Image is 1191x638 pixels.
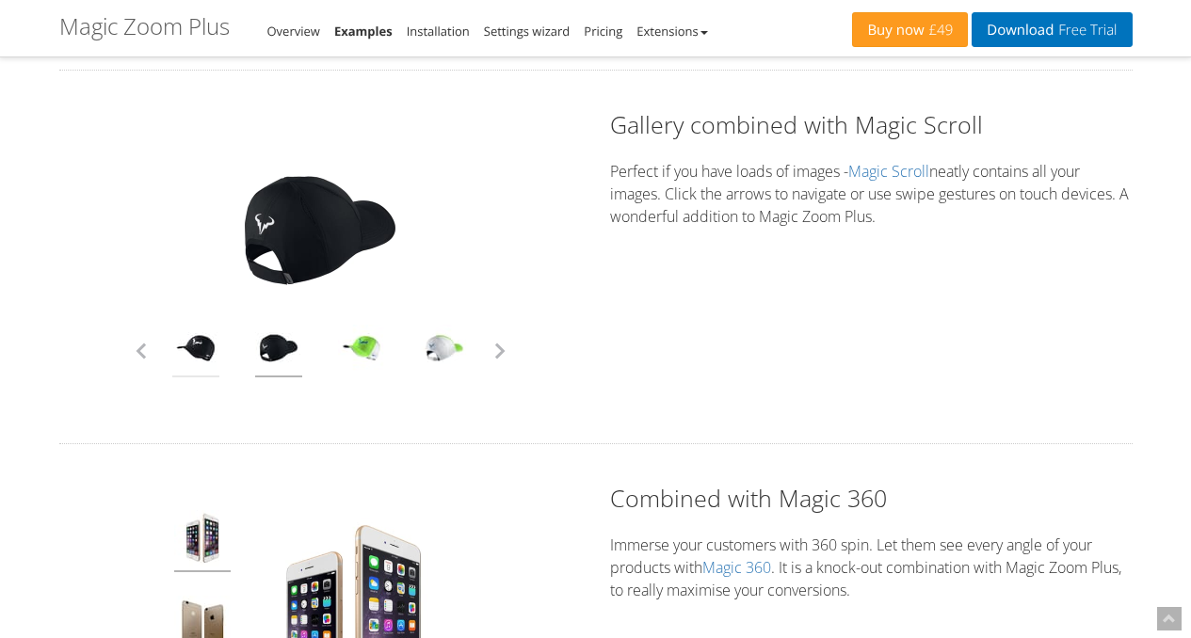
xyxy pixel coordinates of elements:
a: Installation [407,23,470,40]
h2: Gallery combined with Magic Scroll [610,108,1133,141]
span: £49 [925,23,954,38]
a: Pricing [584,23,622,40]
a: Settings wizard [484,23,571,40]
h1: Magic Zoom Plus [59,14,230,39]
span: Free Trial [1054,23,1117,38]
a: DownloadFree Trial [972,12,1132,47]
a: Magic 360 [702,557,771,578]
p: Perfect if you have loads of images - neatly contains all your images. Click the arrows to naviga... [610,160,1133,228]
a: Examples [334,23,393,40]
p: Immerse your customers with 360 spin. Let them see every angle of your products with . It is a kn... [610,534,1133,601]
h2: Combined with Magic 360 [610,482,1133,515]
a: Extensions [636,23,707,40]
a: Overview [267,23,320,40]
a: Buy now£49 [852,12,968,47]
a: Magic Scroll [848,161,929,182]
